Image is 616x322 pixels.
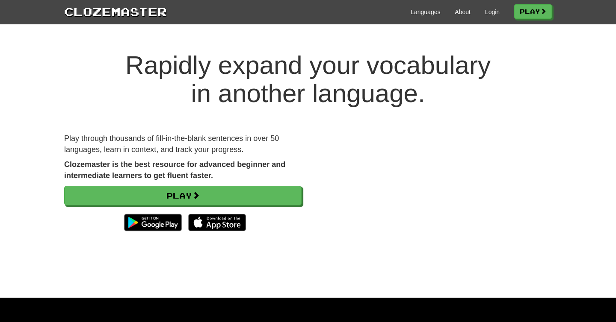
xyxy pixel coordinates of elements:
a: Play [64,186,302,205]
a: Play [514,4,552,19]
a: Clozemaster [64,3,167,19]
a: Login [485,8,500,16]
img: Download_on_the_App_Store_Badge_US-UK_135x40-25178aeef6eb6b83b96f5f2d004eda3bffbb37122de64afbaef7... [188,214,246,231]
p: Play through thousands of fill-in-the-blank sentences in over 50 languages, learn in context, and... [64,133,302,155]
a: Languages [411,8,440,16]
strong: Clozemaster is the best resource for advanced beginner and intermediate learners to get fluent fa... [64,160,285,180]
img: Get it on Google Play [120,210,186,235]
a: About [455,8,471,16]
